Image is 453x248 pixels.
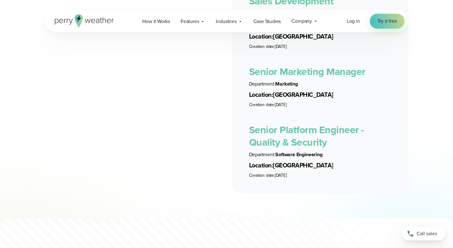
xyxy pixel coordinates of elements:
li: [GEOGRAPHIC_DATA] [249,32,391,41]
a: Log in [347,17,360,25]
span: Location: [249,90,273,99]
a: Case Studies [248,15,286,28]
span: Call sales [417,230,437,237]
span: How it Works [142,18,170,25]
span: Location: [249,32,273,41]
span: Creation date: [249,172,275,179]
a: Senior Platform Engineer - Quality & Security [249,122,364,150]
li: Software Engineering [249,151,391,158]
span: Case Studies [253,18,281,25]
a: Try it free [370,14,405,29]
span: Department: [249,151,276,158]
span: Creation date: [249,101,275,108]
li: [GEOGRAPHIC_DATA] [249,90,391,99]
li: [DATE] [249,102,391,108]
span: Company [291,17,312,25]
li: [DATE] [249,44,391,50]
span: Creation date: [249,43,275,50]
li: [GEOGRAPHIC_DATA] [249,161,391,170]
li: [DATE] [249,172,391,179]
a: Call sales [402,227,446,241]
li: Marketing [249,80,391,88]
span: Features [181,18,199,25]
span: Industries [216,18,236,25]
a: How it Works [137,15,175,28]
a: Senior Marketing Manager [249,64,366,79]
span: Department: [249,80,276,87]
span: Try it free [377,17,397,25]
span: Location: [249,161,273,170]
